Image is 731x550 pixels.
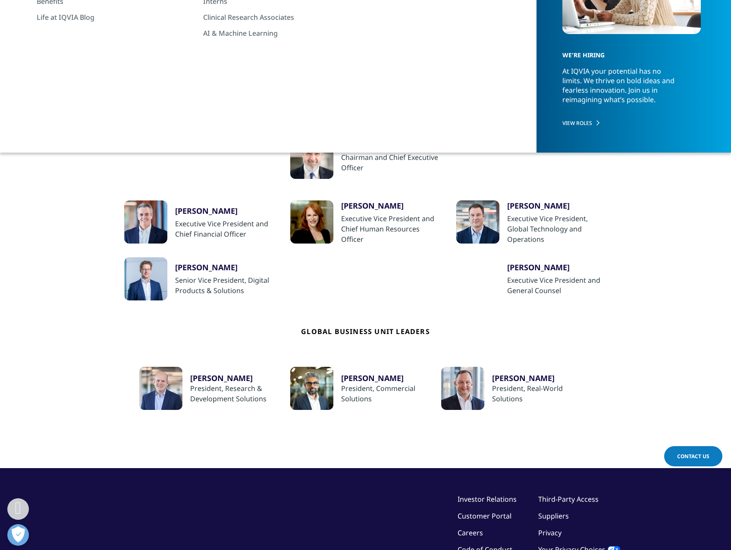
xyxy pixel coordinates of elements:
[175,206,275,219] a: [PERSON_NAME]
[458,511,511,521] a: Customer Portal
[507,262,607,275] a: [PERSON_NAME]
[507,200,607,211] div: [PERSON_NAME]
[538,494,599,504] a: Third-Party Access
[492,373,592,383] a: [PERSON_NAME]
[301,300,430,367] h4: Global Business Unit Leaders
[190,383,290,404] div: President, Research & Development Solutions
[507,200,607,213] a: [PERSON_NAME]
[341,213,441,244] div: Executive Vice President and Chief Human Resources Officer
[7,524,29,546] button: Open Preferences
[341,152,441,173] div: Chairman and Chief Executive Officer
[538,528,562,537] a: Privacy
[458,494,517,504] a: Investor Relations
[341,200,441,211] div: [PERSON_NAME]
[562,36,694,66] h5: WE'RE HIRING
[203,28,356,38] a: AI & Machine Learning
[458,528,483,537] a: Careers
[341,383,441,404] div: President, Commercial Solutions
[538,511,569,521] a: Suppliers
[507,213,607,244] div: Executive Vice President, Global Technology and Operations
[175,206,275,216] div: [PERSON_NAME]
[175,262,275,275] a: [PERSON_NAME]
[562,66,681,112] p: At IQVIA your potential has no limits. We thrive on bold ideas and fearless innovation. Join us i...
[175,219,275,239] div: Executive Vice President and Chief Financial Officer
[677,453,709,460] span: Contact Us
[341,373,441,383] a: [PERSON_NAME]
[492,383,592,404] div: President, Real-World Solutions
[562,119,701,127] a: VIEW ROLES
[175,262,275,272] div: [PERSON_NAME]
[507,275,607,296] div: Executive Vice President and General Counsel
[175,275,275,296] div: Senior Vice President, Digital Products & Solutions
[507,262,607,272] div: [PERSON_NAME]
[203,12,356,22] a: Clinical Research Associates
[190,373,290,383] a: [PERSON_NAME]
[664,446,722,466] a: Contact Us
[37,12,189,22] a: Life at IQVIA Blog
[341,200,441,213] a: [PERSON_NAME]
